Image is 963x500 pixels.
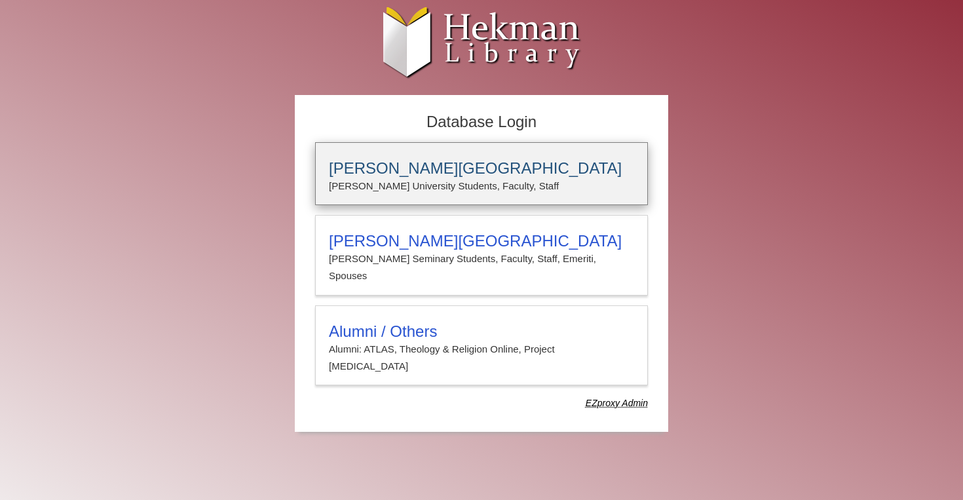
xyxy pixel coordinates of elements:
h3: [PERSON_NAME][GEOGRAPHIC_DATA] [329,232,634,250]
p: [PERSON_NAME] University Students, Faculty, Staff [329,178,634,195]
dfn: Use Alumni login [586,398,648,408]
h3: [PERSON_NAME][GEOGRAPHIC_DATA] [329,159,634,178]
h3: Alumni / Others [329,322,634,341]
h2: Database Login [309,109,654,136]
a: [PERSON_NAME][GEOGRAPHIC_DATA][PERSON_NAME] Seminary Students, Faculty, Staff, Emeriti, Spouses [315,215,648,296]
p: Alumni: ATLAS, Theology & Religion Online, Project [MEDICAL_DATA] [329,341,634,375]
summary: Alumni / OthersAlumni: ATLAS, Theology & Religion Online, Project [MEDICAL_DATA] [329,322,634,375]
a: [PERSON_NAME][GEOGRAPHIC_DATA][PERSON_NAME] University Students, Faculty, Staff [315,142,648,205]
p: [PERSON_NAME] Seminary Students, Faculty, Staff, Emeriti, Spouses [329,250,634,285]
